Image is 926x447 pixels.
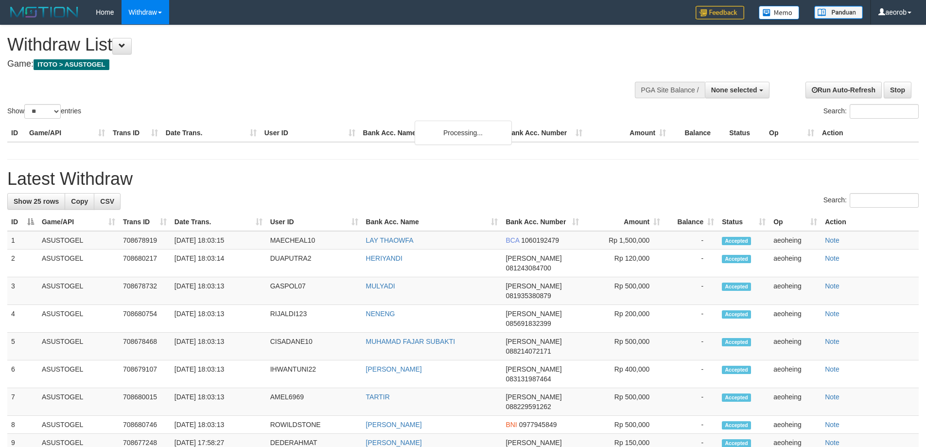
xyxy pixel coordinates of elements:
td: MAECHEAL10 [266,231,362,250]
button: None selected [705,82,769,98]
td: AMEL6969 [266,388,362,416]
th: Trans ID [109,124,162,142]
td: 6 [7,360,38,388]
th: Op: activate to sort column ascending [769,213,821,231]
th: Amount [586,124,670,142]
span: Show 25 rows [14,197,59,205]
span: Accepted [722,255,751,263]
th: Action [818,124,919,142]
td: aeoheing [769,388,821,416]
a: Note [825,393,839,401]
th: User ID: activate to sort column ascending [266,213,362,231]
span: Accepted [722,237,751,245]
td: 4 [7,305,38,333]
td: DUAPUTRA2 [266,250,362,277]
a: Note [825,254,839,262]
span: None selected [711,86,757,94]
img: MOTION_logo.png [7,5,81,19]
td: aeoheing [769,277,821,305]
span: Copy 0977945849 to clipboard [519,421,557,429]
a: Note [825,282,839,290]
span: CSV [100,197,114,205]
td: - [664,416,718,434]
label: Search: [823,104,919,119]
td: 708678732 [119,277,171,305]
td: 708680015 [119,388,171,416]
td: ASUSTOGEL [38,250,119,277]
a: CSV [94,193,121,210]
td: - [664,333,718,360]
label: Show entries [7,104,81,119]
td: 7 [7,388,38,416]
a: Stop [884,82,911,98]
th: ID: activate to sort column descending [7,213,38,231]
div: PGA Site Balance / [635,82,705,98]
td: ASUSTOGEL [38,277,119,305]
span: [PERSON_NAME] [506,254,561,262]
th: Bank Acc. Number [503,124,586,142]
a: Run Auto-Refresh [805,82,882,98]
span: Copy 088214072171 to clipboard [506,347,551,355]
td: Rp 500,000 [583,277,664,305]
td: aeoheing [769,360,821,388]
td: [DATE] 18:03:13 [171,333,266,360]
span: [PERSON_NAME] [506,338,561,345]
th: Amount: activate to sort column ascending [583,213,664,231]
th: Status [725,124,765,142]
td: 708678919 [119,231,171,250]
img: Feedback.jpg [696,6,744,19]
td: [DATE] 18:03:13 [171,277,266,305]
th: Bank Acc. Name: activate to sort column ascending [362,213,502,231]
td: 708680746 [119,416,171,434]
span: ITOTO > ASUSTOGEL [34,59,109,70]
span: Copy 083131987464 to clipboard [506,375,551,383]
td: aeoheing [769,416,821,434]
th: Balance: activate to sort column ascending [664,213,718,231]
th: Action [821,213,919,231]
a: Note [825,439,839,447]
th: Bank Acc. Number: activate to sort column ascending [502,213,583,231]
span: Accepted [722,421,751,429]
td: - [664,231,718,250]
td: 708678468 [119,333,171,360]
td: Rp 500,000 [583,333,664,360]
td: aeoheing [769,250,821,277]
span: Copy 085691832399 to clipboard [506,320,551,327]
th: ID [7,124,25,142]
td: 8 [7,416,38,434]
td: 5 [7,333,38,360]
span: [PERSON_NAME] [506,393,561,401]
span: BNI [506,421,517,429]
a: MULYADI [366,282,395,290]
a: Note [825,421,839,429]
td: ASUSTOGEL [38,360,119,388]
span: [PERSON_NAME] [506,365,561,373]
td: ROWILDSTONE [266,416,362,434]
td: - [664,360,718,388]
td: ASUSTOGEL [38,333,119,360]
span: Copy [71,197,88,205]
a: Note [825,236,839,244]
a: [PERSON_NAME] [366,421,422,429]
td: [DATE] 18:03:13 [171,305,266,333]
span: BCA [506,236,519,244]
input: Search: [850,104,919,119]
td: aeoheing [769,231,821,250]
td: Rp 500,000 [583,416,664,434]
img: panduan.png [814,6,863,19]
td: ASUSTOGEL [38,416,119,434]
td: Rp 500,000 [583,388,664,416]
td: [DATE] 18:03:15 [171,231,266,250]
td: [DATE] 18:03:13 [171,388,266,416]
td: aeoheing [769,333,821,360]
a: MUHAMAD FAJAR SUBAKTI [366,338,455,345]
th: Game/API [25,124,109,142]
th: Op [765,124,818,142]
td: 3 [7,277,38,305]
td: - [664,305,718,333]
a: Note [825,365,839,373]
th: Trans ID: activate to sort column ascending [119,213,171,231]
td: GASPOL07 [266,277,362,305]
td: 1 [7,231,38,250]
a: Note [825,338,839,345]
